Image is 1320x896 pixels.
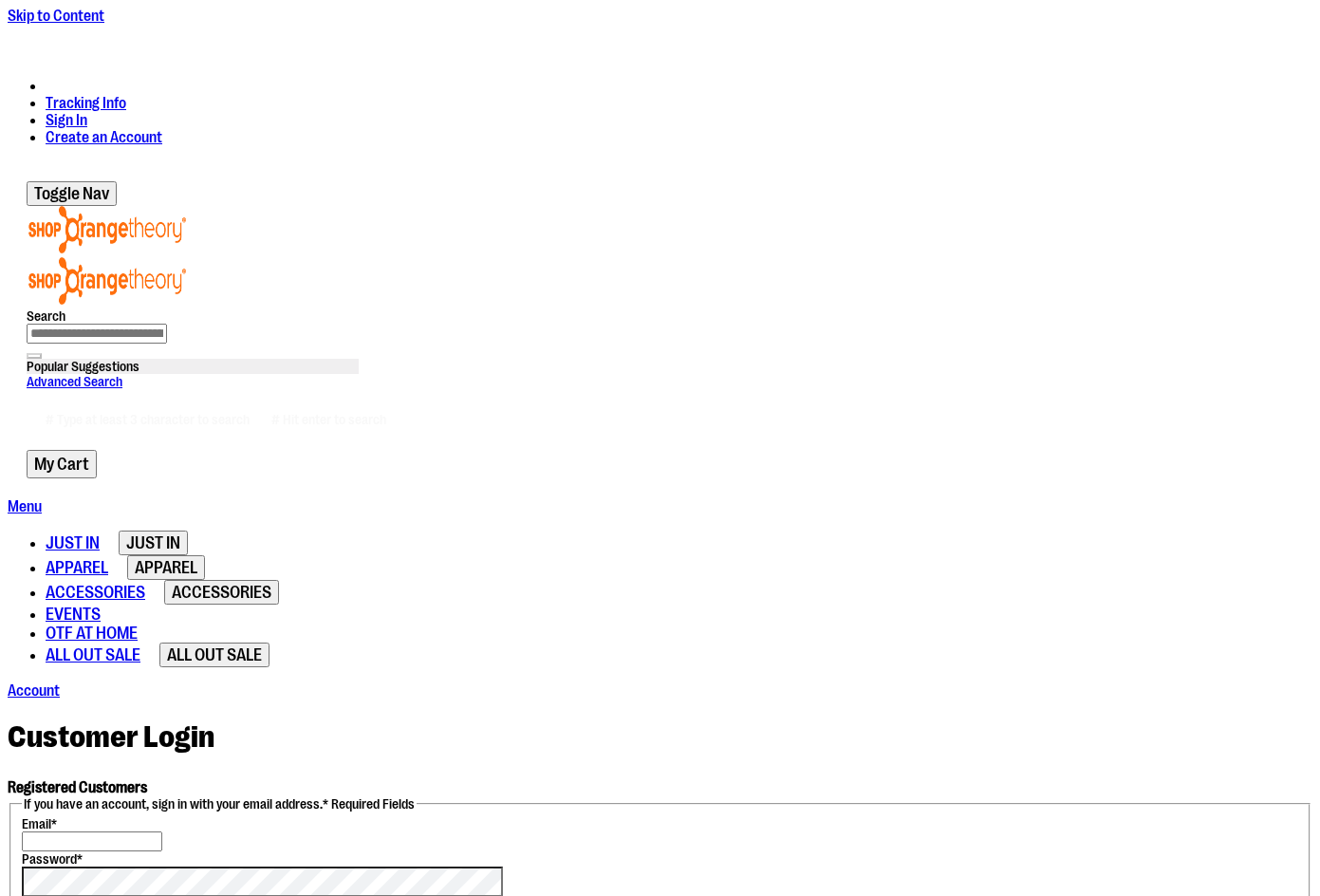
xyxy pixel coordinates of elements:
[8,25,1312,63] div: Promotional banner
[34,455,89,474] span: My Cart
[323,796,415,812] span: * Required Fields
[22,796,417,812] legend: If you have an account, sign in with your email address.
[27,206,188,253] img: Shop Orangetheory
[271,412,386,427] span: # Hit enter to search
[8,8,104,25] a: Skip to Content
[46,624,138,643] span: OTF AT HOME
[27,374,122,389] a: Advanced Search
[27,181,117,206] button: Toggle Nav
[8,719,214,755] span: Customer Login
[8,682,60,700] a: Account
[126,533,180,552] span: JUST IN
[46,412,250,427] span: # Type at least 3 character to search
[536,25,784,42] p: FREE Shipping, orders over $150.
[740,25,784,42] a: Details
[46,95,126,112] a: Tracking Info
[46,583,145,602] span: ACCESSORIES
[135,558,197,577] span: APPAREL
[27,257,188,305] img: Shop Orangetheory
[46,558,108,577] span: APPAREL
[172,583,271,602] span: ACCESSORIES
[22,851,77,867] span: Password
[27,450,97,478] button: My Cart
[27,308,65,324] span: Search
[46,605,101,624] span: EVENTS
[46,129,162,146] a: Create an Account
[46,112,87,129] a: Sign In
[27,353,42,359] button: Search
[46,645,140,664] span: ALL OUT SALE
[8,498,42,515] a: Menu
[27,359,359,374] div: Popular Suggestions
[167,645,262,664] span: ALL OUT SALE
[34,184,109,203] span: Toggle Nav
[22,816,51,831] span: Email
[8,779,147,796] strong: Registered Customers
[46,533,100,552] span: JUST IN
